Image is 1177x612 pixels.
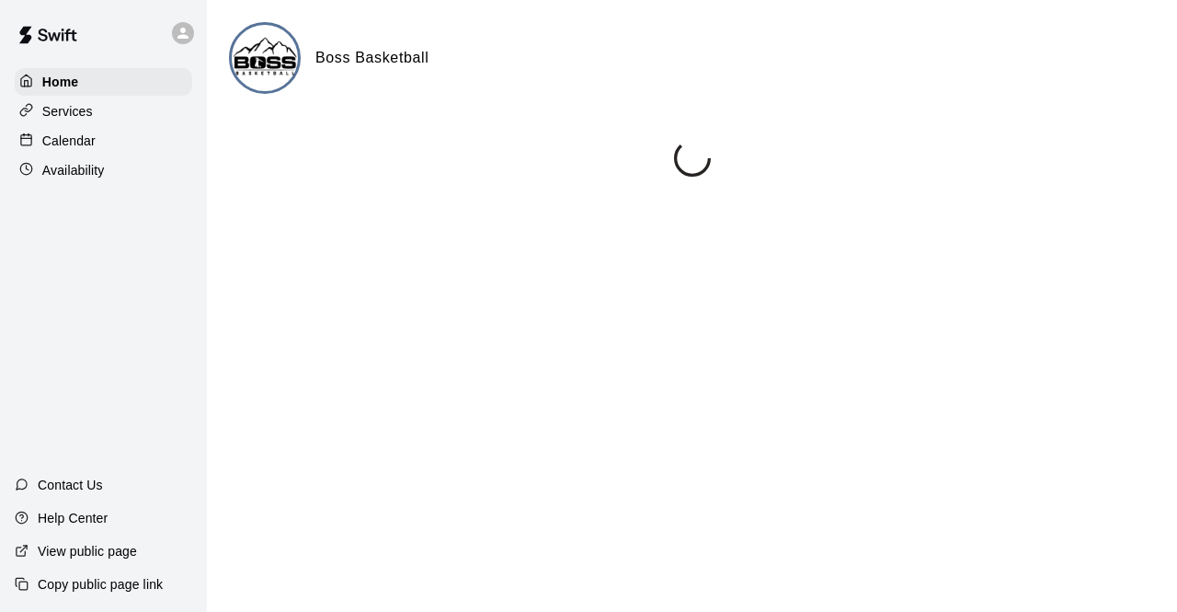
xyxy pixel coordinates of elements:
[38,542,137,560] p: View public page
[38,509,108,527] p: Help Center
[15,98,192,125] a: Services
[42,73,79,91] p: Home
[38,575,163,594] p: Copy public page link
[232,25,301,94] img: Boss Basketball logo
[42,132,96,150] p: Calendar
[42,102,93,121] p: Services
[15,156,192,184] a: Availability
[15,68,192,96] a: Home
[42,161,105,179] p: Availability
[15,127,192,155] a: Calendar
[315,46,429,70] h6: Boss Basketball
[38,476,103,494] p: Contact Us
